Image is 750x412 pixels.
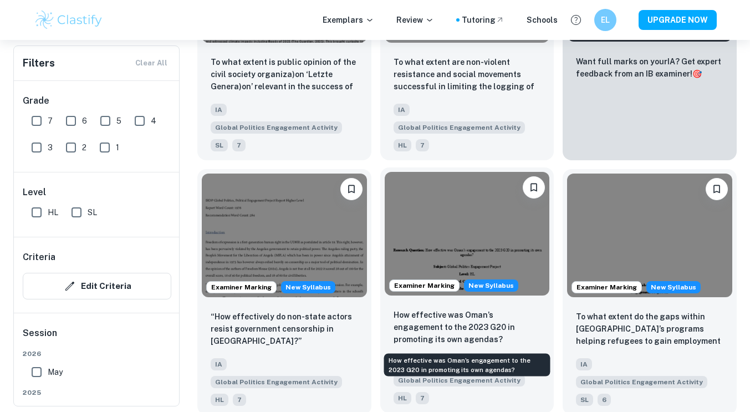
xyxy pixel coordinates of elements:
[576,55,723,80] p: Want full marks on your IA ? Get expert feedback from an IB examiner!
[207,282,276,292] span: Examiner Marking
[462,14,504,26] a: Tutoring
[567,11,585,29] button: Help and Feedback
[639,10,717,30] button: UPGRADE NOW
[706,178,728,200] button: Bookmark
[385,172,550,296] img: Global Politics Engagement Activity IA example thumbnail: How effective was Oman’s engagement to t
[576,376,707,388] span: Global Politics Engagement Activity
[48,115,53,127] span: 7
[523,176,545,199] button: Bookmark
[646,281,701,293] div: Starting from the May 2026 session, the Global Politics Engagement Activity requirements have cha...
[23,186,171,199] h6: Level
[23,388,171,398] span: 2025
[34,9,104,31] img: Clastify logo
[211,121,342,134] span: Global Politics Engagement Activity
[394,56,541,94] p: To what extent are non-violent resistance and social movements successful in limiting the logging...
[88,206,97,218] span: SL
[394,392,411,404] span: HL
[82,115,87,127] span: 6
[390,281,459,291] span: Examiner Marking
[594,9,616,31] button: EL
[394,139,411,151] span: HL
[23,349,171,359] span: 2026
[211,358,227,370] span: IA
[82,141,86,154] span: 2
[576,358,592,370] span: IA
[23,273,171,299] button: Edit Criteria
[394,309,541,345] p: How effective was Oman’s engagement to the 2023 G20 in promoting its own agendas?
[464,279,518,292] div: Starting from the May 2026 session, the Global Politics Engagement Activity requirements have cha...
[211,104,227,116] span: IA
[211,139,228,151] span: SL
[211,311,358,347] p: “How effectively do non-state actors resist government censorship in Angola?”
[23,94,171,108] h6: Grade
[48,206,58,218] span: HL
[394,374,525,386] span: Global Politics Engagement Activity
[232,139,246,151] span: 7
[396,14,434,26] p: Review
[23,251,55,264] h6: Criteria
[464,279,518,292] span: New Syllabus
[416,139,429,151] span: 7
[323,14,374,26] p: Exemplars
[572,282,641,292] span: Examiner Marking
[599,14,611,26] h6: EL
[116,115,121,127] span: 5
[48,141,53,154] span: 3
[646,281,701,293] span: New Syllabus
[394,121,525,134] span: Global Politics Engagement Activity
[211,376,342,388] span: Global Politics Engagement Activity
[384,354,550,377] div: How effective was Oman’s engagement to the 2023 G20 in promoting its own agendas?
[116,141,119,154] span: 1
[576,394,593,406] span: SL
[692,69,702,78] span: 🎯
[281,281,335,293] div: Starting from the May 2026 session, the Global Politics Engagement Activity requirements have cha...
[23,327,171,349] h6: Session
[340,178,363,200] button: Bookmark
[416,392,429,404] span: 7
[394,104,410,116] span: IA
[233,394,246,406] span: 7
[576,311,723,348] p: To what extent do the gaps within Dallas’s programs helping refugees to gain employment infringe ...
[23,55,55,71] h6: Filters
[211,394,228,406] span: HL
[48,366,63,378] span: May
[527,14,558,26] a: Schools
[211,56,358,94] p: To what extent is public opinion of the civil society organiza)on ‘Letzte Genera)on’ relevant in ...
[598,394,611,406] span: 6
[567,174,732,297] img: Global Politics Engagement Activity IA example thumbnail: To what extent do the gaps within Dallas
[281,281,335,293] span: New Syllabus
[202,174,367,297] img: Global Politics Engagement Activity IA example thumbnail: “How effectively do non-state actors res
[151,115,156,127] span: 4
